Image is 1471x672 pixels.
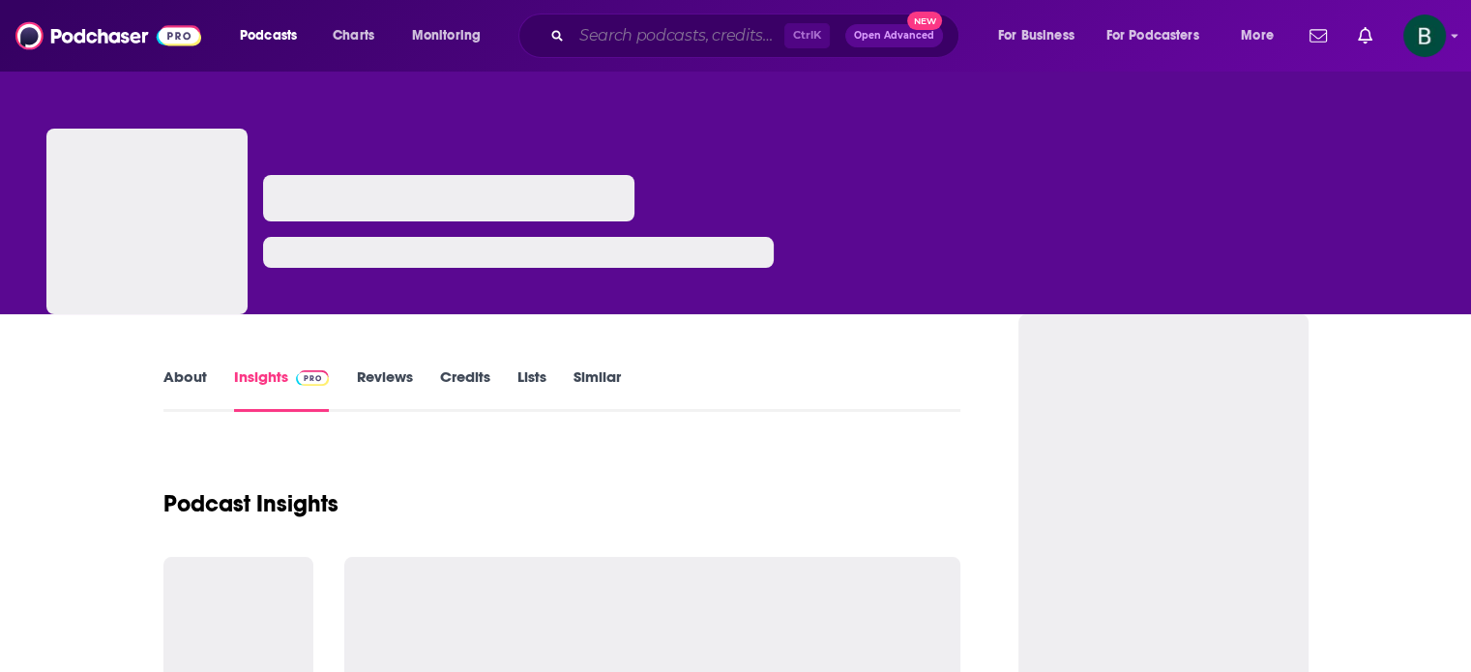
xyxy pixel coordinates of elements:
[356,367,412,412] a: Reviews
[572,20,784,51] input: Search podcasts, credits, & more...
[998,22,1074,49] span: For Business
[854,31,934,41] span: Open Advanced
[412,22,481,49] span: Monitoring
[1350,19,1380,52] a: Show notifications dropdown
[1302,19,1335,52] a: Show notifications dropdown
[15,17,201,54] img: Podchaser - Follow, Share and Rate Podcasts
[1106,22,1199,49] span: For Podcasters
[1227,20,1298,51] button: open menu
[573,367,620,412] a: Similar
[240,22,297,49] span: Podcasts
[537,14,978,58] div: Search podcasts, credits, & more...
[163,489,338,518] h1: Podcast Insights
[784,23,830,48] span: Ctrl K
[296,370,330,386] img: Podchaser Pro
[320,20,386,51] a: Charts
[1403,15,1446,57] img: User Profile
[226,20,322,51] button: open menu
[1241,22,1274,49] span: More
[1403,15,1446,57] button: Show profile menu
[439,367,489,412] a: Credits
[398,20,506,51] button: open menu
[234,367,330,412] a: InsightsPodchaser Pro
[1094,20,1227,51] button: open menu
[163,367,207,412] a: About
[516,367,545,412] a: Lists
[845,24,943,47] button: Open AdvancedNew
[333,22,374,49] span: Charts
[1403,15,1446,57] span: Logged in as betsy46033
[985,20,1099,51] button: open menu
[907,12,942,30] span: New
